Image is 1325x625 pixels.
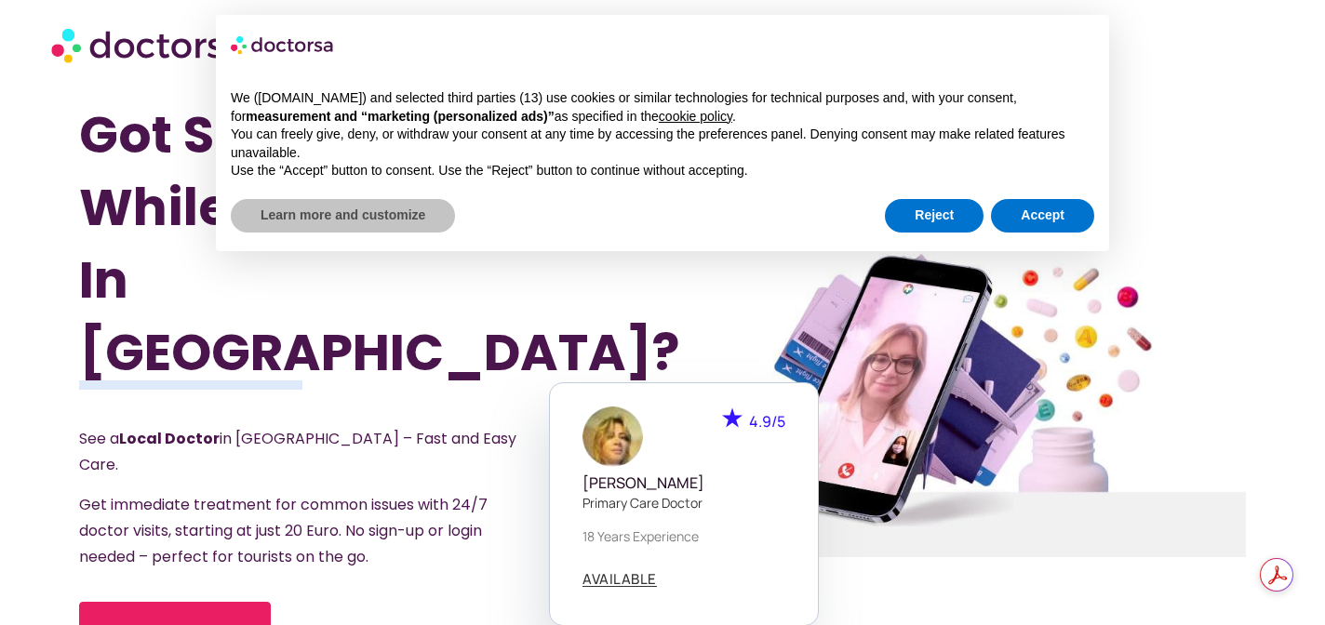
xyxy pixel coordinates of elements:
span: AVAILABLE [582,572,657,586]
strong: Local Doctor [119,428,220,449]
h5: [PERSON_NAME] [582,474,785,492]
h1: Got Sick While Traveling In [GEOGRAPHIC_DATA]? [79,99,575,389]
span: Get immediate treatment for common issues with 24/7 doctor visits, starting at just 20 Euro. No s... [79,494,488,567]
span: See a in [GEOGRAPHIC_DATA] – Fast and Easy Care. [79,428,516,475]
img: logo [231,30,335,60]
button: Learn more and customize [231,199,455,233]
p: 18 years experience [582,526,785,546]
p: Use the “Accept” button to consent. Use the “Reject” button to continue without accepting. [231,162,1094,180]
strong: measurement and “marketing (personalized ads)” [246,109,554,124]
a: cookie policy [659,109,732,124]
a: AVAILABLE [582,572,657,587]
p: Primary care doctor [582,493,785,512]
p: You can freely give, deny, or withdraw your consent at any time by accessing the preferences pane... [231,126,1094,162]
p: We ([DOMAIN_NAME]) and selected third parties (13) use cookies or similar technologies for techni... [231,89,1094,126]
span: 4.9/5 [749,411,785,432]
button: Reject [885,199,984,233]
button: Accept [991,199,1094,233]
